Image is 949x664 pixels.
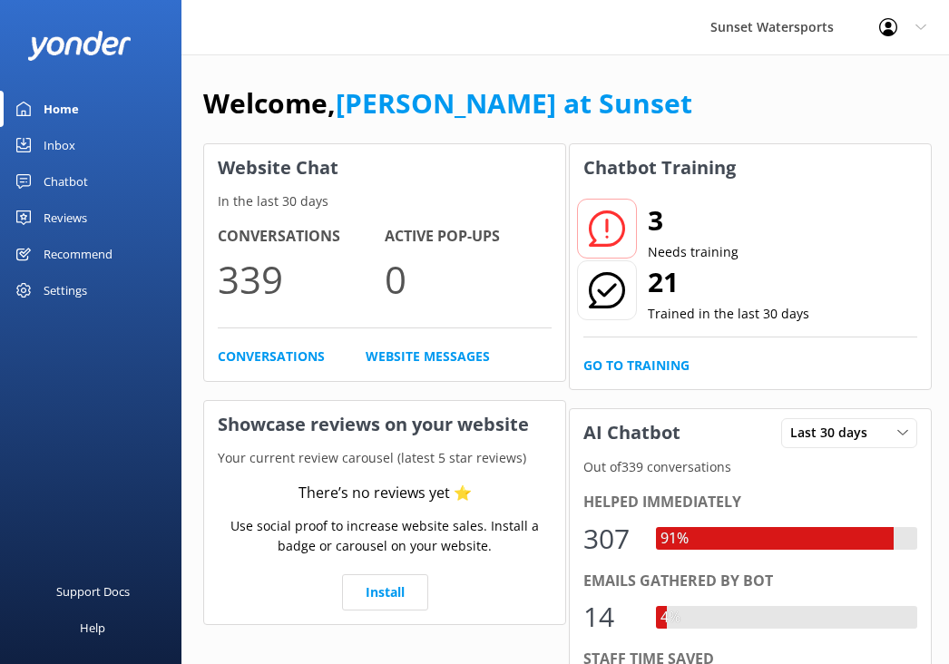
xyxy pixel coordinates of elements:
p: 339 [218,249,385,309]
div: 14 [583,595,638,639]
h3: Chatbot Training [570,144,749,191]
p: In the last 30 days [204,191,565,211]
div: 91% [656,527,693,551]
p: Needs training [648,242,739,262]
div: Recommend [44,236,113,272]
a: [PERSON_NAME] at Sunset [336,84,692,122]
a: Conversations [218,347,325,366]
div: Reviews [44,200,87,236]
div: Support Docs [56,573,130,610]
a: Go to Training [583,356,690,376]
h2: 3 [648,199,739,242]
img: yonder-white-logo.png [27,31,132,61]
div: Inbox [44,127,75,163]
div: There’s no reviews yet ⭐ [298,482,472,505]
h2: 21 [648,260,809,304]
p: Trained in the last 30 days [648,304,809,324]
p: Use social proof to increase website sales. Install a badge or carousel on your website. [218,516,552,557]
div: 307 [583,517,638,561]
a: Install [342,574,428,610]
p: 0 [385,249,552,309]
h3: Showcase reviews on your website [204,401,565,448]
a: Website Messages [366,347,490,366]
span: Last 30 days [790,423,878,443]
p: Your current review carousel (latest 5 star reviews) [204,448,565,468]
div: Chatbot [44,163,88,200]
div: 4% [656,606,685,630]
h4: Active Pop-ups [385,225,552,249]
p: Out of 339 conversations [570,457,931,477]
h3: AI Chatbot [570,409,694,456]
div: Helped immediately [583,491,917,514]
div: Help [80,610,105,646]
div: Home [44,91,79,127]
h1: Welcome, [203,82,692,125]
div: Emails gathered by bot [583,570,917,593]
div: Settings [44,272,87,308]
h3: Website Chat [204,144,565,191]
h4: Conversations [218,225,385,249]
